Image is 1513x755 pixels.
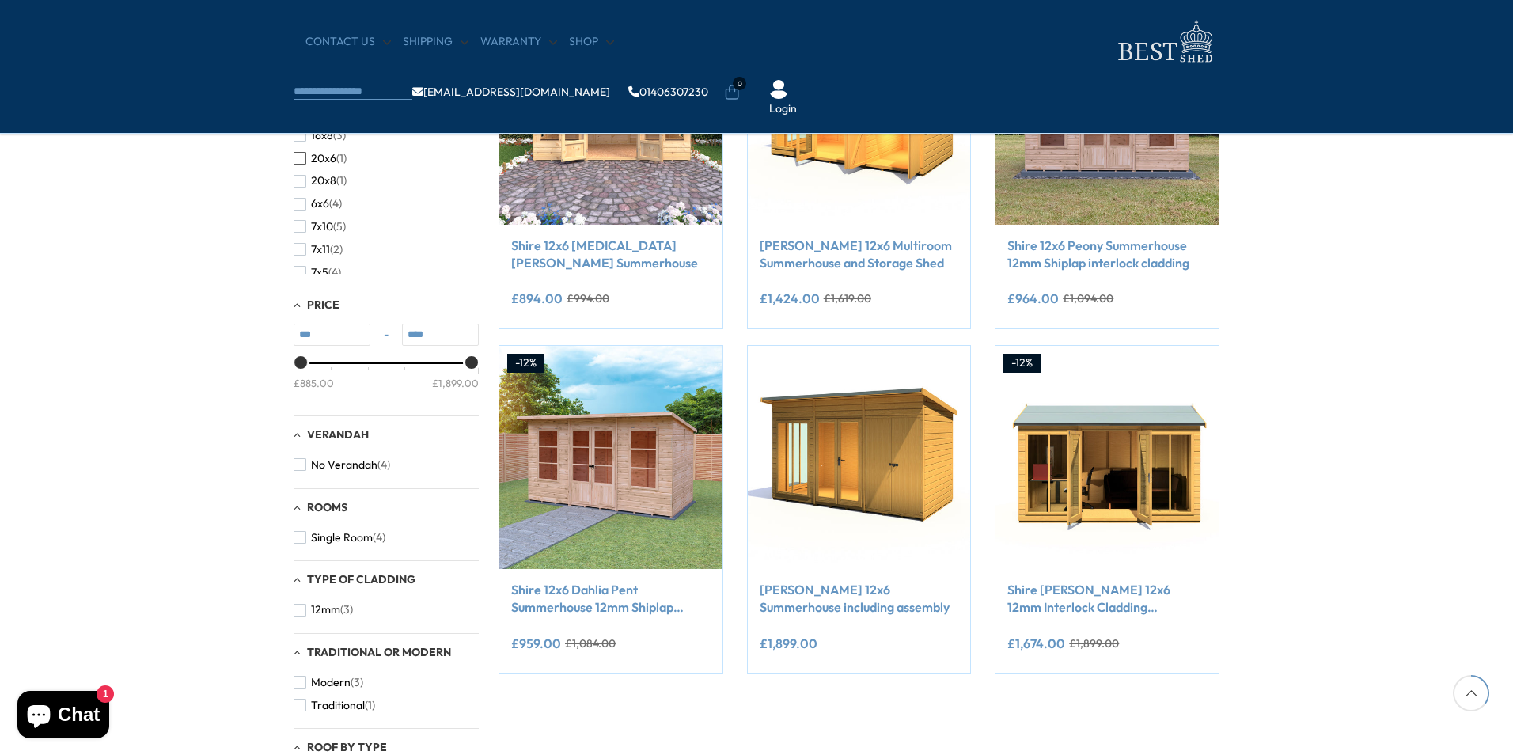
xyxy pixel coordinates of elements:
[294,362,479,404] div: Price
[307,427,369,442] span: Verandah
[307,500,347,514] span: Rooms
[311,603,340,617] span: 12mm
[307,740,387,754] span: Roof By Type
[565,638,616,649] del: £1,084.00
[311,458,377,472] span: No Verandah
[294,192,342,215] button: 6x6
[294,694,375,717] button: Traditional
[760,237,959,272] a: [PERSON_NAME] 12x6 Multiroom Summerhouse and Storage Shed
[1063,293,1113,304] del: £1,094.00
[311,197,329,211] span: 6x6
[311,266,328,279] span: 7x5
[1007,637,1065,650] ins: £1,674.00
[294,238,343,261] button: 7x11
[294,526,385,549] button: Single Room
[377,458,390,472] span: (4)
[311,676,351,689] span: Modern
[569,34,614,50] a: Shop
[995,346,1219,569] img: Shire Mayfield 12x6 12mm Interlock Cladding Summerhouse - Best Shed
[307,298,339,312] span: Price
[507,354,544,373] div: -12%
[1069,638,1119,649] del: £1,899.00
[336,174,347,188] span: (1)
[824,293,871,304] del: £1,619.00
[511,581,711,617] a: Shire 12x6 Dahlia Pent Summerhouse 12mm Shiplap interlock cladding
[294,261,341,284] button: 7x5
[511,292,563,305] ins: £894.00
[294,671,363,694] button: Modern
[340,603,353,617] span: (3)
[748,346,971,569] img: Shire Lela 12x6 Summerhouse - Best Shed
[294,215,346,238] button: 7x10
[1007,581,1207,617] a: Shire [PERSON_NAME] 12x6 12mm Interlock Cladding Summerhouse
[412,86,610,97] a: [EMAIL_ADDRESS][DOMAIN_NAME]
[1007,292,1059,305] ins: £964.00
[480,34,557,50] a: Warranty
[373,531,385,544] span: (4)
[432,376,479,390] div: £1,899.00
[333,220,346,233] span: (5)
[307,572,415,586] span: Type of Cladding
[511,237,711,272] a: Shire 12x6 [MEDICAL_DATA][PERSON_NAME] Summerhouse
[311,531,373,544] span: Single Room
[760,581,959,617] a: [PERSON_NAME] 12x6 Summerhouse including assembly
[307,645,451,659] span: Traditional or Modern
[403,34,468,50] a: Shipping
[294,376,334,390] div: £885.00
[294,453,390,476] button: No Verandah
[330,243,343,256] span: (2)
[351,676,363,689] span: (3)
[733,77,746,90] span: 0
[305,34,391,50] a: CONTACT US
[336,152,347,165] span: (1)
[311,243,330,256] span: 7x11
[311,220,333,233] span: 7x10
[724,85,740,101] a: 0
[311,129,333,142] span: 16x8
[13,691,114,742] inbox-online-store-chat: Shopify online store chat
[1003,354,1041,373] div: -12%
[294,169,347,192] button: 20x8
[294,147,347,170] button: 20x6
[1109,16,1219,67] img: logo
[328,266,341,279] span: (4)
[365,699,375,712] span: (1)
[402,324,479,346] input: Max value
[769,101,797,117] a: Login
[769,80,788,99] img: User Icon
[294,124,346,147] button: 16x8
[333,129,346,142] span: (3)
[294,598,353,621] button: 12mm
[628,86,708,97] a: 01406307230
[311,174,336,188] span: 20x8
[567,293,609,304] del: £994.00
[329,197,342,211] span: (4)
[511,637,561,650] ins: £959.00
[760,292,820,305] ins: £1,424.00
[1007,237,1207,272] a: Shire 12x6 Peony Summerhouse 12mm Shiplap interlock cladding
[311,152,336,165] span: 20x6
[311,699,365,712] span: Traditional
[760,637,817,650] ins: £1,899.00
[294,324,370,346] input: Min value
[370,327,402,343] span: -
